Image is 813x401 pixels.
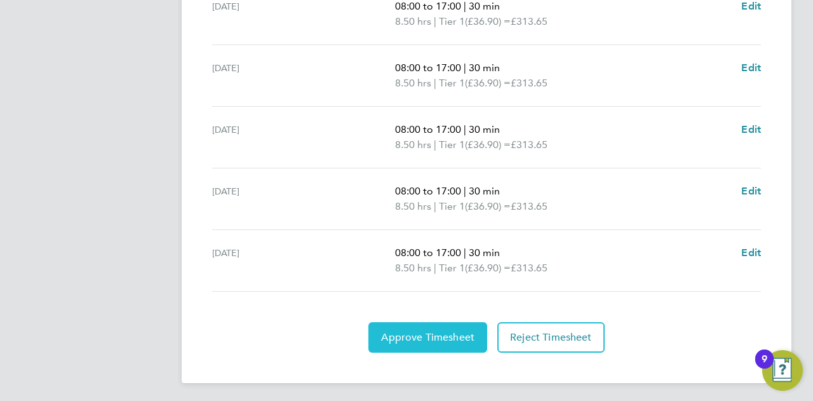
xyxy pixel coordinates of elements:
span: 30 min [469,123,500,135]
span: 8.50 hrs [395,139,431,151]
a: Edit [741,245,761,261]
span: Approve Timesheet [381,331,474,344]
span: (£36.90) = [465,77,511,89]
span: | [464,62,466,74]
button: Open Resource Center, 9 new notifications [762,350,803,391]
span: | [434,262,436,274]
div: [DATE] [212,245,395,276]
span: | [434,15,436,27]
div: 9 [762,359,767,376]
span: £313.65 [511,262,548,274]
span: (£36.90) = [465,262,511,274]
span: | [464,123,466,135]
span: 8.50 hrs [395,262,431,274]
span: Edit [741,185,761,197]
span: Tier 1 [439,76,465,91]
span: (£36.90) = [465,200,511,212]
button: Approve Timesheet [368,322,487,353]
span: | [464,247,466,259]
div: [DATE] [212,122,395,153]
span: 30 min [469,62,500,74]
span: (£36.90) = [465,15,511,27]
div: [DATE] [212,184,395,214]
span: £313.65 [511,139,548,151]
span: 8.50 hrs [395,200,431,212]
span: 08:00 to 17:00 [395,123,461,135]
span: (£36.90) = [465,139,511,151]
span: 30 min [469,247,500,259]
span: Tier 1 [439,14,465,29]
span: Edit [741,62,761,74]
div: [DATE] [212,60,395,91]
span: | [434,200,436,212]
span: | [434,139,436,151]
span: | [464,185,466,197]
span: Tier 1 [439,261,465,276]
a: Edit [741,122,761,137]
span: 30 min [469,185,500,197]
span: Tier 1 [439,199,465,214]
span: 8.50 hrs [395,15,431,27]
span: 8.50 hrs [395,77,431,89]
span: | [434,77,436,89]
span: 08:00 to 17:00 [395,62,461,74]
a: Edit [741,60,761,76]
span: £313.65 [511,200,548,212]
span: Tier 1 [439,137,465,153]
span: Reject Timesheet [510,331,592,344]
a: Edit [741,184,761,199]
span: Edit [741,247,761,259]
span: 08:00 to 17:00 [395,247,461,259]
span: £313.65 [511,15,548,27]
button: Reject Timesheet [497,322,605,353]
span: 08:00 to 17:00 [395,185,461,197]
span: Edit [741,123,761,135]
span: £313.65 [511,77,548,89]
